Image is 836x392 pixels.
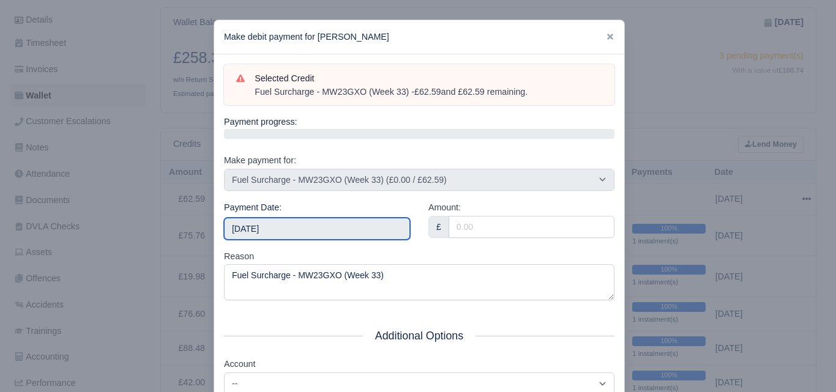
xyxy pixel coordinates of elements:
label: Amount: [428,201,461,215]
label: Reason [224,250,254,264]
iframe: Chat Widget [616,250,836,392]
h5: Additional Options [224,330,614,342]
label: Make payment for: [224,153,296,168]
div: Payment progress: [224,115,614,139]
h6: Selected Credit [255,73,602,84]
input: 0.00 [449,216,614,238]
label: Payment Date: [224,201,282,215]
label: Account [224,357,255,371]
div: £ [428,216,449,238]
strong: £62.59 [414,87,441,97]
div: Make debit payment for [PERSON_NAME] [214,20,624,54]
div: Fuel Surcharge - MW23GXO (Week 33) - and £62.59 remaining. [255,86,602,98]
